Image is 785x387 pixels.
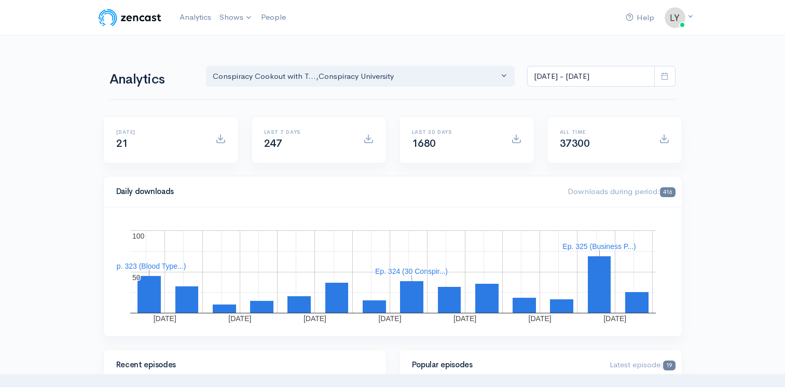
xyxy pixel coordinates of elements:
[665,7,685,28] img: ...
[562,242,636,251] text: Ep. 325 (Business P...)
[175,6,215,29] a: Analytics
[375,267,447,275] text: Ep. 324 (30 Conspir...)
[378,314,401,323] text: [DATE]
[109,72,194,87] h1: Analytics
[303,314,326,323] text: [DATE]
[257,6,290,29] a: People
[663,361,675,370] span: 19
[116,187,556,196] h4: Daily downloads
[206,66,515,87] button: Conspiracy Cookout with T..., Conspiracy University
[112,262,186,270] text: Ep. 323 (Blood Type...)
[215,6,257,29] a: Shows
[622,7,658,29] a: Help
[527,66,655,87] input: analytics date range selector
[97,7,163,28] img: ZenCast Logo
[116,361,367,369] h4: Recent episodes
[412,129,499,135] h6: Last 30 days
[560,129,646,135] h6: All time
[116,220,669,324] svg: A chart.
[750,352,775,377] iframe: gist-messenger-bubble-iframe
[116,129,203,135] h6: [DATE]
[264,129,351,135] h6: Last 7 days
[132,232,145,240] text: 100
[132,273,141,282] text: 50
[412,137,436,150] span: 1680
[603,314,626,323] text: [DATE]
[568,186,675,196] span: Downloads during period:
[453,314,476,323] text: [DATE]
[153,314,176,323] text: [DATE]
[610,360,675,369] span: Latest episode:
[116,137,128,150] span: 21
[528,314,551,323] text: [DATE]
[660,187,675,197] span: 416
[213,71,499,82] div: Conspiracy Cookout with T... , Conspiracy University
[560,137,590,150] span: 37300
[264,137,282,150] span: 247
[412,361,598,369] h4: Popular episodes
[228,314,251,323] text: [DATE]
